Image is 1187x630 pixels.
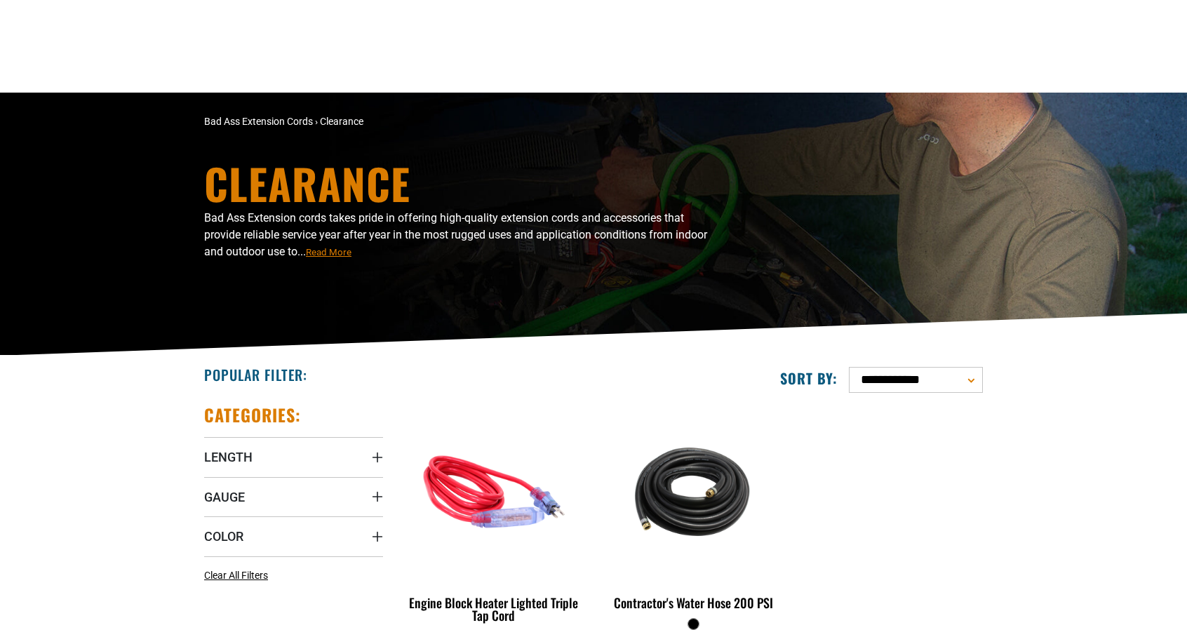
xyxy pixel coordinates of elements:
[204,528,243,544] span: Color
[780,369,838,387] label: Sort by:
[204,449,253,465] span: Length
[404,596,583,622] div: Engine Block Heater Lighted Triple Tap Cord
[204,489,245,505] span: Gauge
[204,404,301,426] h2: Categories:
[204,162,716,204] h1: Clearance
[204,437,383,476] summary: Length
[204,116,313,127] a: Bad Ass Extension Cords
[315,116,318,127] span: ›
[204,570,268,581] span: Clear All Filters
[604,404,783,617] a: black Contractor's Water Hose 200 PSI
[204,477,383,516] summary: Gauge
[204,516,383,556] summary: Color
[306,247,351,257] span: Read More
[204,568,274,583] a: Clear All Filters
[204,114,716,129] nav: breadcrumbs
[204,366,307,384] h2: Popular Filter:
[404,404,583,630] a: red Engine Block Heater Lighted Triple Tap Cord
[204,211,707,258] span: Bad Ass Extension cords takes pride in offering high-quality extension cords and accessories that...
[320,116,363,127] span: Clearance
[604,596,783,609] div: Contractor's Water Hose 200 PSI
[605,411,782,572] img: black
[405,411,582,572] img: red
